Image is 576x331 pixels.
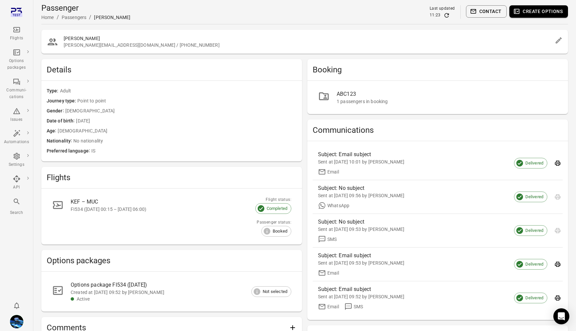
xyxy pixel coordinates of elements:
div: Passenger status: [257,219,291,226]
h2: Booking [313,64,563,75]
a: Automations [1,127,32,147]
div: Last updated [430,5,455,12]
a: Subject: No subjectSent at [DATE] 09:56 by [PERSON_NAME]WhatsApp [313,180,563,214]
div: Subject: No subject [318,184,490,192]
div: Subject: No subject [318,218,490,226]
span: Date of birth [47,117,76,125]
span: Delivered [522,160,547,167]
h2: [PERSON_NAME] [64,35,552,42]
div: Search [4,210,29,216]
div: 11:23 [430,12,441,19]
div: SMS [327,236,337,243]
span: Export only supported for sent emails [553,192,563,202]
a: Subject: Email subjectSent at [DATE] 09:53 by [PERSON_NAME]Email [313,248,563,281]
div: Options packages [4,58,29,71]
h2: Communications [313,125,563,135]
img: shutterstock-1708408498.jpg [10,315,23,328]
a: ABC1231 passengers in booking [313,86,563,109]
div: Subject: Email subject [318,285,490,293]
div: Communi-cations [4,87,29,100]
div: WhatsApp [327,202,349,209]
span: Journey type [47,97,77,105]
button: Export email to PDF [553,158,563,168]
div: [PERSON_NAME] [94,14,130,21]
div: Active [77,296,281,302]
div: Subject: Email subject [318,252,490,260]
div: Flights [4,35,29,42]
span: Not selected [259,288,291,295]
div: Sent at [DATE] 09:53 by [PERSON_NAME] [318,260,547,266]
span: No nationality [73,137,297,145]
button: Export email to PDF [553,293,563,303]
button: Search [1,196,32,218]
span: Point to point [77,97,297,105]
button: Daníel Benediktsson [7,312,26,331]
span: Booked [269,228,291,235]
a: Subject: Email subjectSent at [DATE] 09:52 by [PERSON_NAME]EmailSMS [313,281,563,315]
a: Communi-cations [1,76,32,102]
span: Completed [263,205,291,212]
span: Delivered [522,227,547,234]
div: KEF – MUC [71,198,253,206]
div: SMS [354,303,363,310]
div: Issues [4,116,29,123]
a: KEF – MUCFI534 ([DATE] 00:15 – [DATE] 06:00)Flight status:CompletedPassenger status:Booked [47,194,297,239]
span: Type [47,87,60,95]
a: Options package FI534 ([DATE])Created at [DATE] 09:52 by [PERSON_NAME]Active [47,277,297,306]
div: Settings [4,161,29,168]
button: Edit [552,34,565,47]
h2: Details [47,64,297,75]
button: Create options [509,5,568,18]
span: Export only supported for sent emails [553,226,563,236]
span: Gender [47,107,65,115]
a: Subject: Email subjectSent at [DATE] 10:01 by [PERSON_NAME]Email [313,146,563,180]
a: API [1,173,32,193]
div: FI534 ([DATE] 00:15 – [DATE] 06:00) [71,206,253,213]
a: Options packages [1,46,32,73]
div: ABC123 [337,90,557,98]
span: Export email to PDF [553,259,563,269]
span: [DEMOGRAPHIC_DATA] [58,127,297,135]
button: Notifications [10,299,23,312]
span: [DATE] [76,117,297,125]
span: [DEMOGRAPHIC_DATA] [65,107,297,115]
div: Passengers [62,14,87,21]
span: [PERSON_NAME][EMAIL_ADDRESS][DOMAIN_NAME] / [PHONE_NUMBER] [64,42,552,48]
div: API [4,184,29,191]
h2: Flights [47,172,297,183]
div: Sent at [DATE] 10:01 by [PERSON_NAME] [318,158,547,165]
div: Email [327,169,339,175]
div: Sent at [DATE] 09:53 by [PERSON_NAME] [318,226,547,233]
div: Sent at [DATE] 09:56 by [PERSON_NAME] [318,192,547,199]
div: Sent at [DATE] 09:52 by [PERSON_NAME] [318,293,547,300]
a: Settings [1,150,32,170]
span: Delivered [522,261,547,268]
h2: Options packages [47,255,297,266]
div: Created at [DATE] 09:52 by [PERSON_NAME] [71,289,281,296]
a: Home [41,15,54,20]
div: Options package FI534 ([DATE]) [71,281,281,289]
button: Contact [466,5,507,18]
span: Preferred language [47,147,91,155]
span: Delivered [522,194,547,200]
div: Flight status: [266,197,291,203]
div: Subject: Email subject [318,150,490,158]
nav: Breadcrumbs [41,13,130,21]
a: Subject: No subjectSent at [DATE] 09:53 by [PERSON_NAME]SMS [313,214,563,247]
span: Age [47,127,58,135]
a: Issues [1,105,32,125]
div: Automations [4,139,29,145]
span: Delivered [522,295,547,301]
div: Email [327,270,339,276]
span: Nationality [47,137,73,145]
h1: Passenger [41,3,130,13]
a: Flights [1,24,32,44]
div: 1 passengers in booking [337,98,557,105]
li: / [89,13,91,21]
div: Email [327,303,339,310]
li: / [57,13,59,21]
div: Open Intercom Messenger [553,308,569,324]
span: Adult [60,87,297,95]
button: Refresh data [443,12,450,19]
